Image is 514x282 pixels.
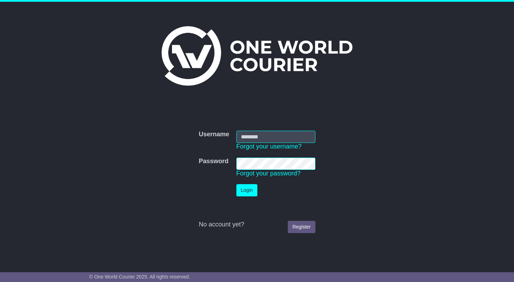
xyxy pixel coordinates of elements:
[236,184,257,196] button: Login
[236,170,301,177] a: Forgot your password?
[89,274,190,280] span: © One World Courier 2025. All rights reserved.
[199,158,228,165] label: Password
[288,221,315,233] a: Register
[236,143,302,150] a: Forgot your username?
[199,131,229,138] label: Username
[162,26,352,86] img: One World
[199,221,315,229] div: No account yet?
